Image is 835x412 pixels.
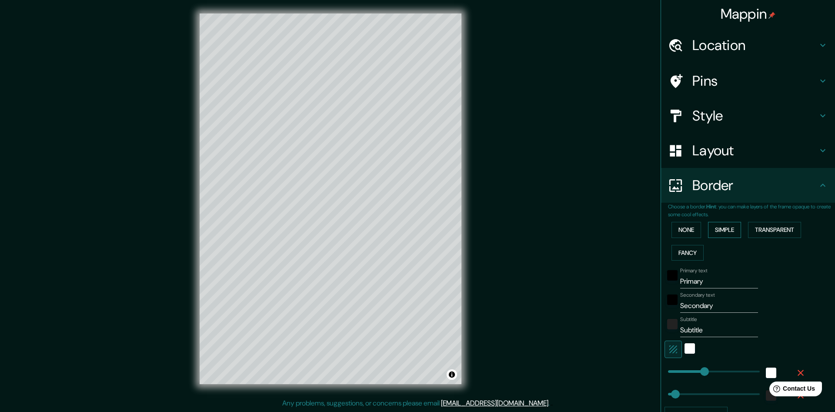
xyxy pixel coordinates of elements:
[680,291,715,299] label: Secondary text
[661,28,835,63] div: Location
[748,222,801,238] button: Transparent
[680,316,697,323] label: Subtitle
[766,368,776,378] button: white
[692,107,818,124] h4: Style
[661,168,835,203] div: Border
[550,398,551,409] div: .
[671,222,701,238] button: None
[661,133,835,168] div: Layout
[668,203,835,218] p: Choose a border. : you can make layers of the frame opaque to create some cool effects.
[667,270,678,281] button: black
[551,398,553,409] div: .
[667,295,678,305] button: black
[721,5,776,23] h4: Mappin
[692,37,818,54] h4: Location
[441,399,548,408] a: [EMAIL_ADDRESS][DOMAIN_NAME]
[667,319,678,329] button: color-222222
[692,177,818,194] h4: Border
[447,369,457,380] button: Toggle attribution
[661,64,835,98] div: Pins
[708,222,741,238] button: Simple
[768,12,775,19] img: pin-icon.png
[671,245,704,261] button: Fancy
[282,398,550,409] p: Any problems, suggestions, or concerns please email .
[692,142,818,159] h4: Layout
[758,378,825,402] iframe: Help widget launcher
[706,203,716,210] b: Hint
[661,98,835,133] div: Style
[692,72,818,90] h4: Pins
[680,267,707,275] label: Primary text
[685,343,695,354] button: white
